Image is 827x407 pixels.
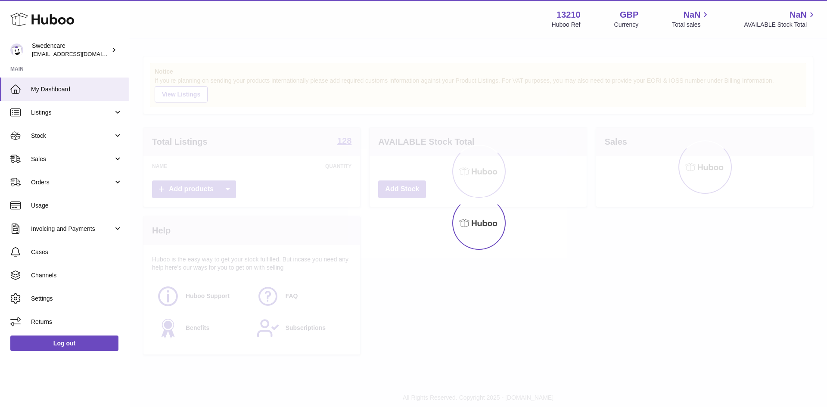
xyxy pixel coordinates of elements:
[744,9,817,29] a: NaN AVAILABLE Stock Total
[31,295,122,303] span: Settings
[31,225,113,233] span: Invoicing and Payments
[31,178,113,186] span: Orders
[614,21,639,29] div: Currency
[31,132,113,140] span: Stock
[31,109,113,117] span: Listings
[31,155,113,163] span: Sales
[557,9,581,21] strong: 13210
[552,21,581,29] div: Huboo Ref
[31,271,122,280] span: Channels
[31,202,122,210] span: Usage
[31,248,122,256] span: Cases
[10,43,23,56] img: internalAdmin-13210@internal.huboo.com
[744,21,817,29] span: AVAILABLE Stock Total
[31,85,122,93] span: My Dashboard
[32,50,127,57] span: [EMAIL_ADDRESS][DOMAIN_NAME]
[10,336,118,351] a: Log out
[672,21,710,29] span: Total sales
[672,9,710,29] a: NaN Total sales
[32,42,109,58] div: Swedencare
[31,318,122,326] span: Returns
[683,9,700,21] span: NaN
[790,9,807,21] span: NaN
[620,9,638,21] strong: GBP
